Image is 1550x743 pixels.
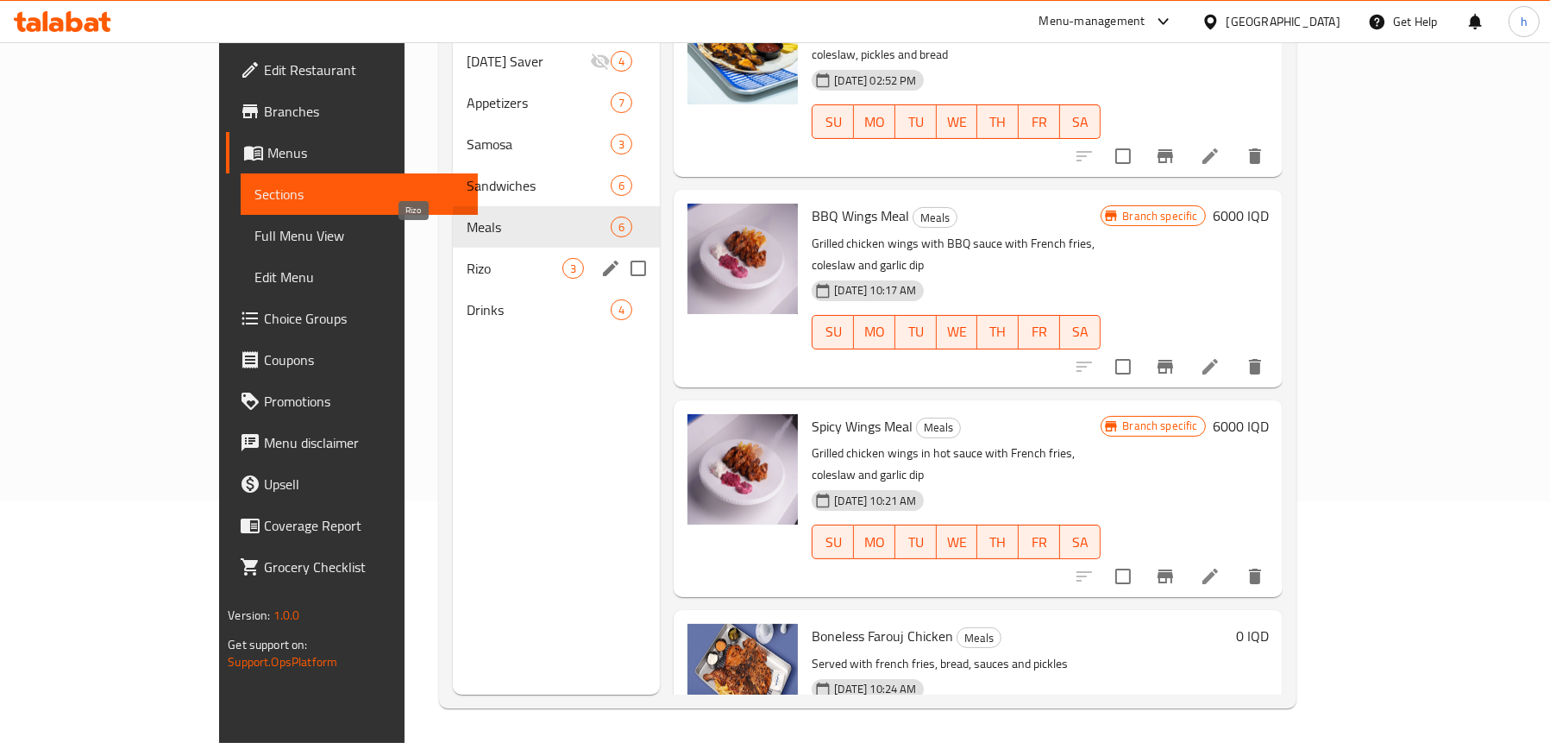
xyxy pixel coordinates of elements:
span: 1.0.0 [273,604,300,627]
a: Choice Groups [226,298,478,339]
a: Coverage Report [226,505,478,546]
span: MO [861,530,888,555]
span: Meals [957,628,1001,648]
div: Menu-management [1039,11,1145,32]
span: SA [1067,110,1095,135]
span: Select to update [1105,558,1141,595]
button: delete [1234,556,1276,597]
div: items [611,51,632,72]
button: TH [977,525,1019,559]
button: delete [1234,135,1276,177]
div: Appetizers7 [453,82,660,123]
span: Appetizers [467,92,611,113]
span: SU [819,110,847,135]
a: Edit Menu [241,256,478,298]
span: TH [984,110,1012,135]
span: Version: [228,604,270,627]
a: Promotions [226,381,478,422]
button: TH [977,104,1019,139]
p: Tawook chicken skewers, French fries, garlic dip, coleslaw, pickles and bread [812,22,1101,66]
a: Branches [226,91,478,132]
span: 4 [612,302,631,318]
img: Boneless Farouj Chicken [687,624,798,734]
button: SU [812,315,854,349]
a: Support.OpsPlatform [228,651,337,673]
div: [DATE] Saver4 [453,41,660,82]
button: SU [812,525,854,559]
div: items [562,258,584,279]
div: items [611,217,632,237]
span: Meals [917,418,960,438]
span: MO [861,110,888,135]
span: TU [902,530,930,555]
div: Meals [957,627,1001,648]
img: BBQ Wings Meal [687,204,798,314]
div: Meals [913,207,957,228]
button: SU [812,104,854,139]
span: SA [1067,319,1095,344]
span: Sections [254,184,464,205]
span: SA [1067,530,1095,555]
span: Edit Menu [254,267,464,287]
span: Grocery Checklist [264,557,464,577]
a: Edit menu item [1200,146,1221,167]
a: Menus [226,132,478,173]
span: Coverage Report [264,515,464,536]
a: Full Menu View [241,215,478,256]
span: Meals [467,217,611,237]
span: Choice Groups [264,308,464,329]
span: Rizo [467,258,562,279]
button: MO [854,525,895,559]
span: Menu disclaimer [264,432,464,453]
span: FR [1026,110,1053,135]
button: MO [854,315,895,349]
span: WE [944,530,971,555]
span: 3 [612,136,631,153]
a: Sections [241,173,478,215]
p: Served with french fries, bread, sauces and pickles [812,653,1228,675]
a: Grocery Checklist [226,546,478,588]
span: TU [902,319,930,344]
span: SU [819,319,847,344]
span: TU [902,110,930,135]
span: MO [861,319,888,344]
span: [DATE] Saver [467,51,590,72]
span: 6 [612,178,631,194]
span: FR [1026,530,1053,555]
span: Select to update [1105,349,1141,385]
span: SU [819,530,847,555]
span: WE [944,110,971,135]
span: Branch specific [1115,418,1204,434]
h6: 6000 IQD [1213,414,1269,438]
span: FR [1026,319,1053,344]
span: [DATE] 10:17 AM [827,282,923,299]
span: [DATE] 10:24 AM [827,681,923,697]
span: Branch specific [1115,208,1204,224]
button: SA [1060,104,1101,139]
div: Sandwiches6 [453,165,660,206]
a: Menu disclaimer [226,422,478,463]
span: Spicy Wings Meal [812,413,913,439]
div: Meals [916,418,961,438]
h6: 0 IQD [1236,624,1269,648]
button: Branch-specific-item [1145,135,1186,177]
div: [GEOGRAPHIC_DATA] [1227,12,1340,31]
button: TH [977,315,1019,349]
button: MO [854,104,895,139]
button: WE [937,315,978,349]
img: Spicy Wings Meal [687,414,798,525]
span: Sandwiches [467,175,611,196]
button: FR [1019,525,1060,559]
button: Branch-specific-item [1145,556,1186,597]
span: Get support on: [228,633,307,656]
button: TU [895,315,937,349]
span: 7 [612,95,631,111]
span: WE [944,319,971,344]
div: Samosa3 [453,123,660,165]
span: 3 [563,261,583,277]
span: Samosa [467,134,611,154]
span: Edit Restaurant [264,60,464,80]
svg: Inactive section [590,51,611,72]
